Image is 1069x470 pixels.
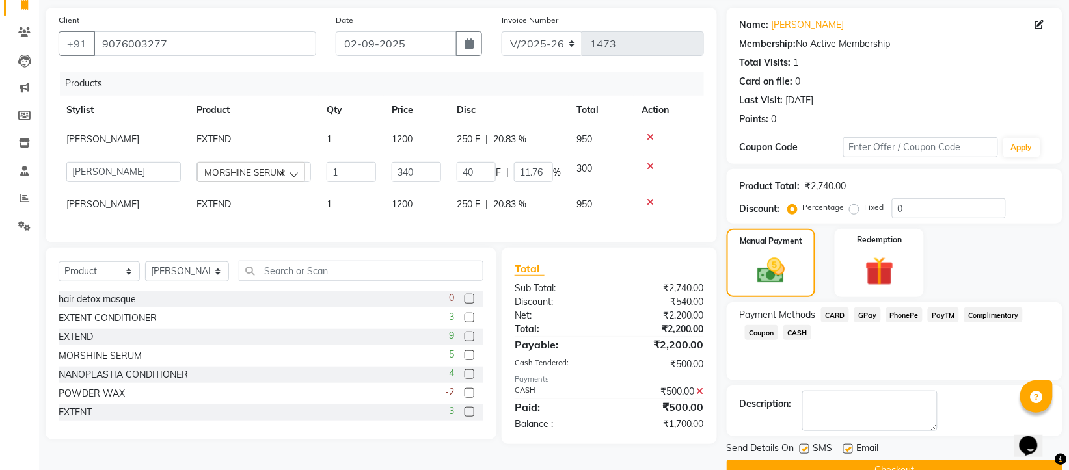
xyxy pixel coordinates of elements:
th: Action [634,96,704,125]
input: Search or Scan [239,261,483,281]
div: Products [60,72,714,96]
div: ₹500.00 [609,385,714,398]
span: Email [857,441,879,458]
div: Product Total: [740,179,800,193]
label: Fixed [865,202,884,213]
span: 3 [449,404,454,418]
iframe: chat widget [1014,418,1056,457]
th: Stylist [59,96,189,125]
div: Coupon Code [740,140,843,154]
span: 9 [449,329,454,343]
span: Complimentary [964,307,1023,322]
label: Redemption [857,234,902,246]
div: hair detox masque [59,293,136,306]
div: Total Visits: [740,56,791,70]
span: 1 [327,133,332,145]
span: | [506,166,509,179]
span: 3 [449,310,454,324]
div: Payable: [505,337,610,352]
span: EXTEND [196,133,231,145]
div: Paid: [505,399,610,415]
span: 1200 [392,133,413,145]
div: Balance : [505,417,610,431]
span: 1 [327,198,332,210]
span: GPay [854,307,881,322]
button: Apply [1003,138,1040,157]
div: Name: [740,18,769,32]
span: 250 F [457,133,480,146]
span: | [485,198,488,211]
div: Card on file: [740,75,793,88]
div: EXTEND [59,330,93,344]
div: Discount: [505,295,610,309]
div: ₹500.00 [609,399,714,415]
span: Total [515,262,545,276]
div: POWDER WAX [59,387,125,400]
label: Client [59,14,79,26]
span: 1200 [392,198,413,210]
span: PhonePe [886,307,923,322]
label: Manual Payment [740,235,802,247]
img: _gift.svg [856,254,903,289]
input: Search by Name/Mobile/Email/Code [94,31,316,56]
div: EXTENT CONDITIONER [59,311,157,325]
th: Total [569,96,634,125]
span: 250 F [457,198,480,211]
span: 300 [576,163,592,174]
span: 20.83 % [493,198,526,211]
label: Date [336,14,353,26]
label: Invoice Number [502,14,558,26]
th: Product [189,96,319,125]
th: Price [384,96,449,125]
span: 0 [449,291,454,305]
div: Payments [515,374,704,385]
div: Cash Tendered: [505,358,610,371]
div: Points: [740,112,769,126]
div: 0 [796,75,801,88]
div: Net: [505,309,610,322]
div: ₹500.00 [609,358,714,371]
label: Percentage [803,202,845,213]
span: CASH [783,325,811,340]
div: 0 [772,112,777,126]
span: Coupon [745,325,778,340]
span: 5 [449,348,454,361]
div: Description: [740,397,792,411]
span: % [553,166,561,179]
div: MORSHINE SERUM [59,349,142,363]
span: PayTM [928,307,959,322]
span: [PERSON_NAME] [66,133,139,145]
span: 950 [576,198,592,210]
span: -2 [445,385,454,399]
div: Total: [505,322,610,336]
div: ₹1,700.00 [609,417,714,431]
div: Membership: [740,37,796,51]
div: ₹2,200.00 [609,322,714,336]
div: NANOPLASTIA CONDITIONER [59,368,188,382]
div: ₹2,740.00 [609,281,714,295]
img: _cash.svg [749,255,794,287]
div: [DATE] [786,94,814,107]
button: +91 [59,31,95,56]
div: Sub Total: [505,281,610,295]
span: 20.83 % [493,133,526,146]
span: Payment Methods [740,308,816,322]
div: ₹540.00 [609,295,714,309]
div: Discount: [740,202,780,216]
div: 1 [794,56,799,70]
span: | [485,133,488,146]
span: EXTEND [196,198,231,210]
a: [PERSON_NAME] [772,18,845,32]
div: ₹2,200.00 [609,337,714,352]
div: EXTENT [59,406,92,419]
div: No Active Membership [740,37,1049,51]
th: Disc [449,96,569,125]
span: SMS [813,441,833,458]
th: Qty [319,96,384,125]
div: Last Visit: [740,94,783,107]
span: F [496,166,501,179]
div: ₹2,740.00 [805,179,846,193]
span: Send Details On [727,441,794,458]
span: 950 [576,133,592,145]
span: [PERSON_NAME] [66,198,139,210]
